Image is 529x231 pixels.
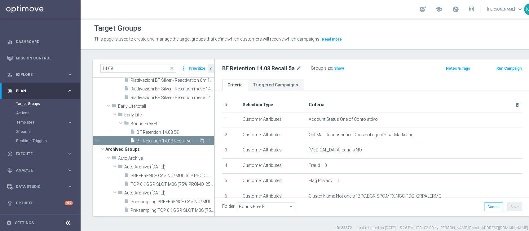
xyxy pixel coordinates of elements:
i: lightbulb [7,200,13,206]
span: Auto Archive (2025-02-10) [124,164,214,170]
span: Fraud = 0 [309,163,327,168]
button: person_search Explore keyboard_arrow_right [7,72,73,77]
th: # [222,98,240,112]
i: insert_drive_file [124,207,129,214]
span: Pre-sampling TOP 6K GGR SLOT M08 (75% PROMO, 25% CONTROL) 14.08 [130,208,214,213]
div: Analyze [7,168,67,173]
i: more_vert [207,138,212,143]
button: lightbulb Optibot +10 [7,201,73,206]
span: Account Status One of Conto attivo [309,117,378,122]
i: folder [112,103,117,110]
i: insert_drive_file [130,129,135,136]
i: folder [118,164,123,171]
label: : [332,66,333,71]
span: TOP 6K GGR SLOT M08 (75% PROMO, 25% CONTROL) 14.08 netto liste [130,182,214,187]
td: 2 [222,128,240,143]
div: equalizer Dashboard [7,39,73,44]
a: Settings [15,221,34,225]
div: Templates [16,118,80,127]
div: gps_fixed Plan keyboard_arrow_right [7,89,73,94]
a: Dashboard [16,33,73,50]
i: more_vert [181,64,187,73]
span: Plan [16,89,67,93]
td: Customer Attributes [240,143,306,159]
span: Early Life [124,112,214,118]
span: Cluster Name Not one of BPO,DGR,SPC,MFX,NGC,PDG_GRPALERMO [309,194,442,199]
label: Folder [222,204,235,209]
button: Prioritize [188,64,206,73]
td: 3 [222,143,240,159]
a: Realtime Triggers [16,138,64,143]
i: insert_drive_file [124,94,129,102]
i: keyboard_arrow_right [67,184,73,190]
label: Group size [311,66,332,71]
td: Customer Attributes [240,158,306,174]
i: Duplicate Target group [200,138,205,143]
button: Templates keyboard_arrow_right [16,120,73,125]
a: Optibot [16,195,65,211]
span: Execute [16,152,67,156]
td: Customer Attributes [240,112,306,128]
span: Bonus Free EL [130,121,214,126]
i: track_changes [7,168,13,173]
a: Actions [16,111,64,115]
i: folder [118,190,123,197]
span: close [170,66,174,71]
a: Streams [16,129,64,134]
div: Dashboard [7,33,73,50]
input: Quick find group or folder [100,64,176,73]
button: play_circle_outline Execute keyboard_arrow_right [7,151,73,156]
a: Target Groups [16,101,64,106]
h1: Target Groups [94,24,141,33]
div: Target Groups [16,99,80,108]
i: insert_drive_file [124,198,129,206]
h2: BF Retention 14.08 Recall 5a [222,65,295,72]
button: Cancel [484,203,503,211]
span: Early Life totali [118,104,214,109]
div: Optibot [7,195,73,211]
i: insert_drive_file [124,172,129,180]
span: OptiMail Unsubscribed Does not equal Sisal Marketing [309,132,413,137]
button: Notes & Tags [445,65,471,72]
i: play_circle_outline [7,151,13,157]
a: Triggered Campaigns [248,80,303,90]
div: Streams [16,127,80,136]
span: keyboard_arrow_down [517,6,523,13]
i: keyboard_arrow_right [67,120,73,125]
span: Analyze [16,168,67,172]
i: equalizer [7,39,13,45]
i: keyboard_arrow_right [67,88,73,94]
label: Last modified on [DATE] at 5:26 PM UTC+02:00 by [PERSON_NAME][EMAIL_ADDRESS][DOMAIN_NAME] [357,225,528,231]
td: Customer Attributes [240,128,306,143]
span: Auto Archive (2025-02-11) [124,190,214,196]
span: Data Studio [16,185,67,189]
i: insert_drive_file [124,77,129,84]
span: Archived Groups [105,145,214,154]
th: Selection Type [240,98,306,112]
div: Data Studio [7,184,67,190]
div: Templates [16,120,67,124]
div: Explore [7,72,67,77]
div: Realtime Triggers [16,136,80,146]
span: Auto Archive [118,156,214,161]
span: PREFERENCE CASINO/MULTI(1^ PRODOTTO CASINO GGR M07) - 6001 ALLA FINE PER GGR CASINO M07 &gt; 50 1... [130,173,214,178]
span: Flag Privacy = 1 [309,178,339,183]
button: Mission Control [7,56,73,61]
i: folder [112,155,117,162]
span: This page is used to create and manage the target groups that define which customers will receive... [94,37,320,41]
span: Riattivazioni BF Silver - Retention mese 14.08 top [130,95,214,100]
i: delete_forever [515,102,520,107]
span: BF Retention 14.08 5&#x20AC; [137,130,214,135]
td: 5 [222,174,240,189]
div: Plan [7,88,67,94]
span: Show [334,66,344,71]
i: keyboard_arrow_right [67,167,73,173]
button: Save [507,203,522,211]
i: insert_drive_file [130,138,135,145]
td: Customer Attributes [240,174,306,189]
i: chevron_left [208,66,214,72]
td: 4 [222,158,240,174]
